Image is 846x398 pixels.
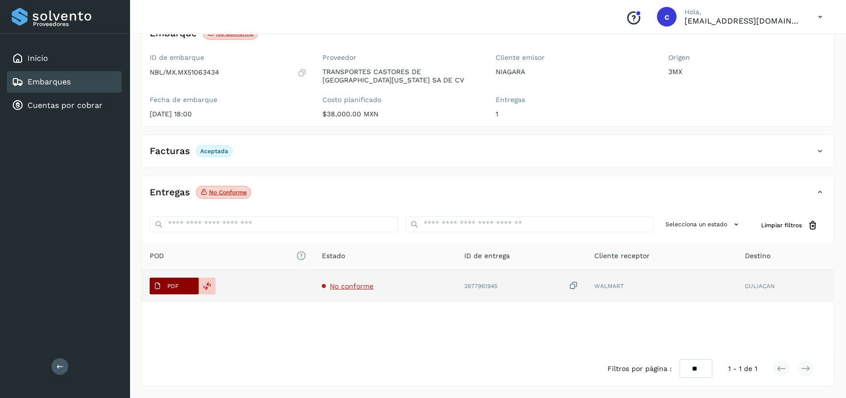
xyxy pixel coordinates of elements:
[496,96,653,104] label: Entregas
[199,278,215,294] div: Reemplazar POD
[464,281,579,291] div: 2677961945
[7,95,122,116] div: Cuentas por cobrar
[7,48,122,69] div: Inicio
[586,270,737,302] td: WALMART
[27,101,103,110] a: Cuentas por cobrar
[761,221,802,230] span: Limpiar filtros
[496,53,653,62] label: Cliente emisor
[496,68,653,76] p: NIAGARA
[27,77,71,86] a: Embarques
[728,364,757,374] span: 1 - 1 de 1
[150,68,219,77] p: NBL/MX.MX51063434
[496,110,653,118] p: 1
[200,148,228,155] p: Aceptada
[142,184,834,209] div: EntregasNo conforme
[7,71,122,93] div: Embarques
[167,283,179,290] p: PDF
[661,216,745,233] button: Selecciona un estado
[33,21,118,27] p: Proveedores
[330,282,373,290] span: No conforme
[150,110,307,118] p: [DATE] 18:00
[745,251,770,261] span: Destino
[323,110,480,118] p: $38,000.00 MXN
[753,216,826,235] button: Limpiar filtros
[150,53,307,62] label: ID de embarque
[150,187,190,198] h4: Entregas
[150,96,307,104] label: Fecha de embarque
[685,16,802,26] p: cuentasespeciales8_met@castores.com.mx
[464,251,510,261] span: ID de entrega
[323,68,480,84] p: TRANSPORTES CASTORES DE [GEOGRAPHIC_DATA][US_STATE] SA DE CV
[322,251,345,261] span: Estado
[150,146,190,157] h4: Facturas
[209,189,247,196] p: No conforme
[150,251,306,261] span: POD
[669,68,826,76] p: 3MX
[323,53,480,62] label: Proveedor
[27,53,48,63] a: Inicio
[608,364,672,374] span: Filtros por página :
[737,270,834,302] td: CULIACAN
[150,278,199,294] button: PDF
[685,8,802,16] p: Hola,
[142,25,834,50] div: EmbarqueNo conforme
[142,143,834,167] div: FacturasAceptada
[594,251,650,261] span: Cliente receptor
[323,96,480,104] label: Costo planificado
[669,53,826,62] label: Origen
